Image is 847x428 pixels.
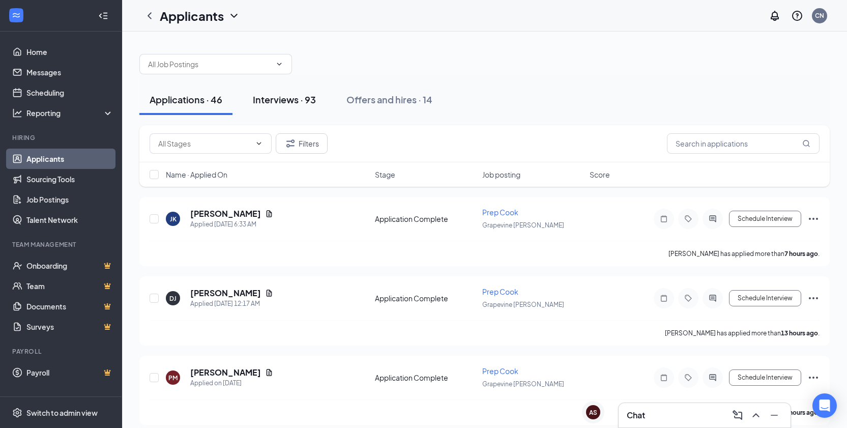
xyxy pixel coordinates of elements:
p: [PERSON_NAME] has applied more than . [665,329,820,337]
svg: Ellipses [807,292,820,304]
span: Grapevine [PERSON_NAME] [482,301,564,308]
div: Application Complete [375,293,476,303]
svg: ActiveChat [707,215,719,223]
span: Grapevine [PERSON_NAME] [482,221,564,229]
svg: Collapse [98,11,108,21]
svg: ChevronDown [228,10,240,22]
a: Messages [26,62,113,82]
svg: Document [265,289,273,297]
a: SurveysCrown [26,317,113,337]
svg: Filter [284,137,297,150]
div: Applied [DATE] 12:17 AM [190,299,273,309]
div: DJ [169,294,177,303]
span: Stage [375,169,395,180]
button: Minimize [766,407,782,423]
button: Schedule Interview [729,290,801,306]
input: All Stages [158,138,251,149]
div: Team Management [12,240,111,249]
div: AS [589,408,597,417]
svg: Ellipses [807,213,820,225]
h5: [PERSON_NAME] [190,367,261,378]
a: OnboardingCrown [26,255,113,276]
h5: [PERSON_NAME] [190,288,261,299]
svg: WorkstreamLogo [11,10,21,20]
div: Applied on [DATE] [190,378,273,388]
b: 15 hours ago [781,409,818,416]
svg: Tag [682,215,694,223]
a: DocumentsCrown [26,296,113,317]
p: [PERSON_NAME] has applied more than . [668,249,820,258]
div: Applied [DATE] 6:33 AM [190,219,273,230]
a: Home [26,42,113,62]
button: Schedule Interview [729,211,801,227]
div: Offers and hires · 14 [346,93,432,106]
svg: QuestionInfo [791,10,803,22]
span: Name · Applied On [166,169,227,180]
div: CN [815,11,824,20]
span: Job posting [482,169,520,180]
div: Application Complete [375,214,476,224]
input: All Job Postings [148,59,271,70]
svg: Notifications [769,10,781,22]
h3: Chat [627,410,645,421]
svg: ChevronDown [255,139,263,148]
span: Prep Cook [482,208,518,217]
a: Job Postings [26,189,113,210]
input: Search in applications [667,133,820,154]
div: Open Intercom Messenger [812,393,837,418]
svg: Document [265,368,273,377]
span: Prep Cook [482,366,518,376]
svg: Note [658,374,670,382]
svg: Analysis [12,108,22,118]
span: Prep Cook [482,287,518,296]
svg: Note [658,215,670,223]
svg: Ellipses [807,372,820,384]
svg: Note [658,294,670,302]
span: Grapevine [PERSON_NAME] [482,380,564,388]
div: Application Complete [375,373,476,383]
svg: ActiveChat [707,294,719,302]
svg: Tag [682,294,694,302]
div: Payroll [12,347,111,356]
b: 13 hours ago [781,329,818,337]
div: PM [168,374,178,382]
a: Talent Network [26,210,113,230]
svg: ChevronLeft [143,10,156,22]
button: Schedule Interview [729,369,801,386]
div: Interviews · 93 [253,93,316,106]
svg: ActiveChat [707,374,719,382]
h5: [PERSON_NAME] [190,208,261,219]
a: Scheduling [26,82,113,103]
button: ChevronUp [748,407,764,423]
svg: Minimize [768,409,780,421]
span: Score [590,169,610,180]
svg: MagnifyingGlass [802,139,810,148]
svg: ComposeMessage [732,409,744,421]
div: Reporting [26,108,114,118]
svg: Document [265,210,273,218]
div: Switch to admin view [26,408,98,418]
svg: Tag [682,374,694,382]
svg: ChevronUp [750,409,762,421]
svg: ChevronDown [275,60,283,68]
div: JK [170,215,177,223]
a: TeamCrown [26,276,113,296]
a: Sourcing Tools [26,169,113,189]
button: ComposeMessage [729,407,746,423]
h1: Applicants [160,7,224,24]
a: Applicants [26,149,113,169]
b: 7 hours ago [784,250,818,258]
div: Applications · 46 [150,93,222,106]
svg: Settings [12,408,22,418]
button: Filter Filters [276,133,328,154]
div: Hiring [12,133,111,142]
a: PayrollCrown [26,362,113,383]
